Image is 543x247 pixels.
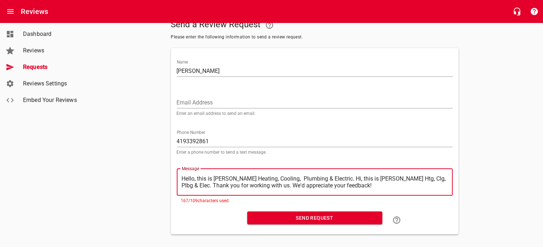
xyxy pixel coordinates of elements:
label: Phone Number [177,130,205,135]
button: Live Chat [509,3,526,20]
button: Support Portal [526,3,543,20]
span: Send Request [253,214,377,223]
p: Enter a phone number to send a text message. [177,150,453,154]
span: Please enter the following information to send a review request. [171,34,459,41]
a: Your Google or Facebook account must be connected to "Send a Review Request" [261,17,278,34]
p: Enter an email address to send an email. [177,111,453,116]
h5: Send a Review Request [171,17,459,34]
label: Name [177,60,188,64]
button: Open drawer [2,3,19,20]
span: Embed Your Reviews [23,96,78,104]
span: 167 / 109 characters used. [181,198,230,203]
h6: Reviews [21,6,48,17]
span: Reviews Settings [23,79,78,88]
span: Requests [23,63,78,71]
textarea: Hello, this is [PERSON_NAME] Heating, Cooling, Plumbing & Electric. Hi, this is [PERSON_NAME] Htg... [182,175,448,189]
span: Dashboard [23,30,78,38]
span: Reviews [23,46,78,55]
a: Learn how to "Send a Review Request" [388,211,405,229]
button: Send Request [247,211,382,225]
